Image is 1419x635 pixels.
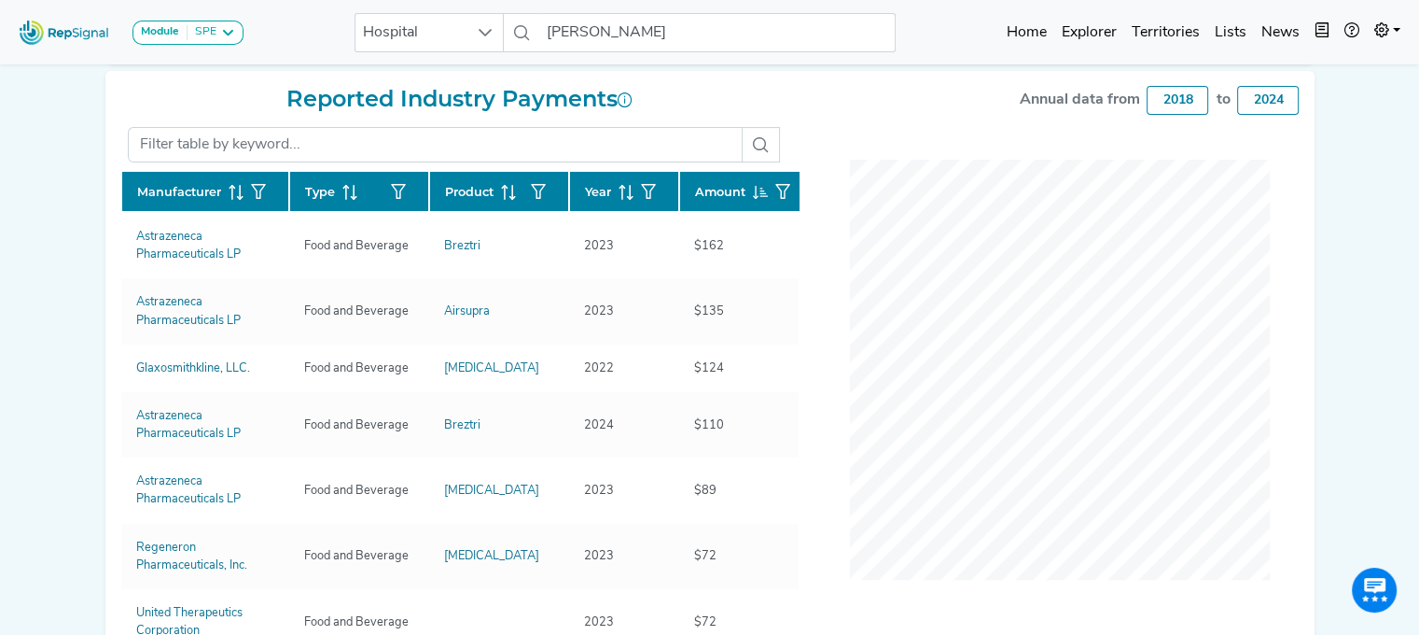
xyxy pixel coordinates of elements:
[1124,14,1207,51] a: Territories
[999,14,1054,51] a: Home
[293,614,420,631] div: Food and Beverage
[293,237,420,255] div: Food and Beverage
[444,547,539,565] div: [MEDICAL_DATA]
[683,360,735,377] div: $124
[137,183,221,201] span: Manufacturer
[444,303,490,320] div: Airsupra
[683,614,728,631] div: $72
[683,547,728,565] div: $72
[293,360,420,377] div: Food and Beverage
[293,416,420,434] div: Food and Beverage
[445,183,494,201] span: Product
[136,473,274,508] a: Astrazeneca Pharmaceuticals LP
[444,416,480,434] div: Breztri
[444,360,539,377] div: [MEDICAL_DATA]
[136,228,274,263] a: Astrazeneca Pharmaceuticals LP
[136,360,250,377] div: Glaxosmithkline, LLC.
[444,303,554,320] a: Airsupra
[128,127,743,162] input: Filter table by keyword...
[1307,14,1337,51] button: Intel Book
[136,539,274,574] a: Regeneron Pharmaceuticals, Inc.
[573,482,625,500] div: 2023
[305,183,335,201] span: Type
[136,293,274,329] a: Astrazeneca Pharmaceuticals LP
[132,21,243,45] button: ModuleSPE
[444,547,554,565] a: [MEDICAL_DATA]
[120,86,799,113] h2: Reported Industry Payments
[1019,89,1139,111] div: Annual data from
[1216,89,1230,111] div: to
[1254,14,1307,51] a: News
[293,303,420,320] div: Food and Beverage
[573,303,625,320] div: 2023
[444,237,480,255] div: Breztri
[136,360,274,377] a: Glaxosmithkline, LLC.
[1207,14,1254,51] a: Lists
[355,14,467,51] span: Hospital
[444,482,554,500] a: [MEDICAL_DATA]
[683,237,735,255] div: $162
[293,547,420,565] div: Food and Beverage
[573,614,625,631] div: 2023
[695,183,745,201] span: Amount
[444,416,554,434] a: Breztri
[573,360,625,377] div: 2022
[444,360,554,377] a: [MEDICAL_DATA]
[539,13,896,52] input: Search a hospital
[585,183,611,201] span: Year
[188,25,216,40] div: SPE
[293,482,420,500] div: Food and Beverage
[1054,14,1124,51] a: Explorer
[1147,86,1208,115] div: 2018
[444,237,554,255] a: Breztri
[683,482,728,500] div: $89
[444,482,539,500] div: [MEDICAL_DATA]
[573,416,625,434] div: 2024
[573,547,625,565] div: 2023
[1237,86,1299,115] div: 2024
[141,26,179,37] strong: Module
[136,407,274,443] a: Astrazeneca Pharmaceuticals LP
[683,416,735,434] div: $110
[573,237,625,255] div: 2023
[683,303,735,320] div: $135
